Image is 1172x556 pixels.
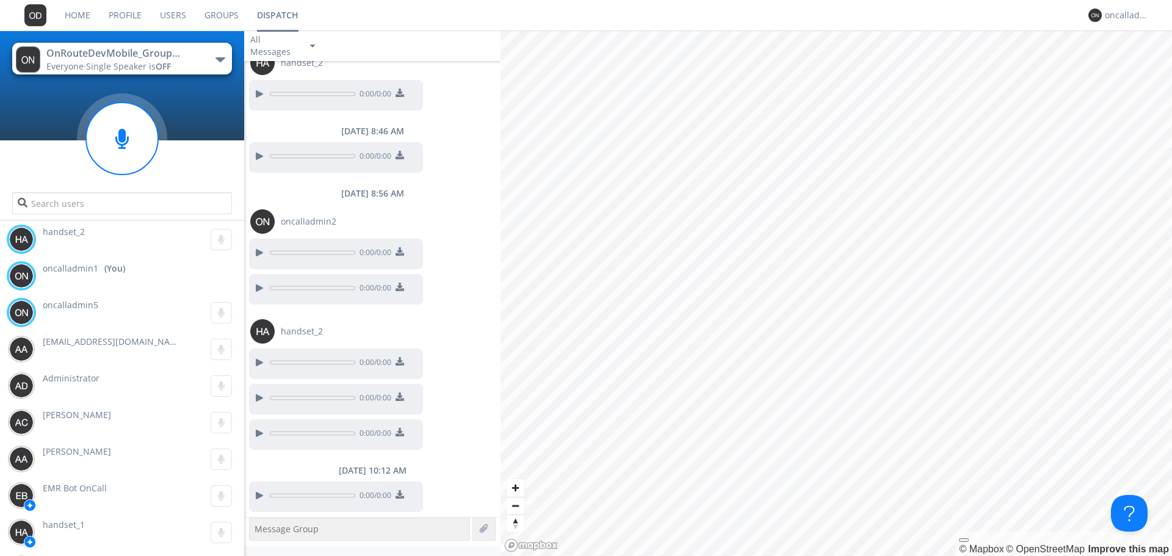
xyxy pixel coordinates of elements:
span: Reset bearing to north [507,515,524,532]
span: OFF [156,60,171,72]
div: OnRouteDevMobile_Group_11 [46,46,184,60]
img: caret-down-sm.svg [310,45,315,48]
div: [DATE] 10:12 AM [244,464,501,477]
span: 0:00 / 0:00 [355,428,391,441]
span: oncalladmin5 [43,299,98,311]
img: download media button [396,88,404,97]
img: download media button [396,428,404,436]
span: [PERSON_NAME] [43,409,111,421]
canvas: Map [501,31,1172,556]
img: download media button [396,490,404,499]
span: 0:00 / 0:00 [355,490,391,504]
img: 373638.png [24,4,46,26]
img: download media button [396,247,404,256]
img: 373638.png [9,447,34,471]
a: Mapbox [959,544,1004,554]
span: 0:00 / 0:00 [355,151,391,164]
img: download media button [396,392,404,401]
span: oncalladmin1 [43,262,98,275]
img: 373638.png [9,227,34,251]
iframe: Toggle Customer Support [1111,495,1148,532]
img: download media button [396,151,404,159]
img: download media button [396,283,404,291]
button: OnRouteDevMobile_Group_11Everyone·Single Speaker isOFF [12,43,232,74]
img: 373638.png [250,319,275,344]
span: EMR Bot OnCall [43,482,107,494]
span: 0:00 / 0:00 [355,283,391,296]
span: handset_2 [281,325,323,338]
img: 373638.png [16,46,40,73]
button: Zoom out [507,497,524,514]
span: 0:00 / 0:00 [355,357,391,370]
div: All Messages [250,34,299,58]
img: download media button [396,357,404,366]
img: 373638.png [9,483,34,508]
a: OpenStreetMap [1006,544,1085,554]
img: 373638.png [250,209,275,234]
img: 373638.png [250,51,275,75]
img: 373638.png [9,374,34,398]
button: Zoom in [507,479,524,497]
div: (You) [104,262,125,275]
span: 0:00 / 0:00 [355,88,391,102]
img: 373638.png [9,337,34,361]
div: [DATE] 8:56 AM [244,187,501,200]
a: Map feedback [1088,544,1169,554]
input: Search users [12,192,232,214]
img: 373638.png [1088,9,1102,22]
span: 0:00 / 0:00 [355,392,391,406]
a: Mapbox logo [504,538,558,552]
img: 373638.png [9,300,34,325]
span: oncalladmin2 [281,215,336,228]
button: Reset bearing to north [507,514,524,532]
span: [EMAIL_ADDRESS][DOMAIN_NAME] [43,336,186,347]
button: Toggle attribution [959,538,969,542]
div: [DATE] 8:46 AM [244,125,501,137]
img: 373638.png [9,520,34,544]
img: 373638.png [9,410,34,435]
span: Single Speaker is [86,60,171,72]
span: handset_2 [281,57,323,69]
div: oncalladmin1 [1105,9,1151,21]
span: Administrator [43,372,99,384]
div: Everyone · [46,60,184,73]
img: 373638.png [9,264,34,288]
span: 0:00 / 0:00 [355,247,391,261]
span: handset_1 [43,519,85,530]
span: [PERSON_NAME] [43,446,111,457]
span: handset_2 [43,226,85,237]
